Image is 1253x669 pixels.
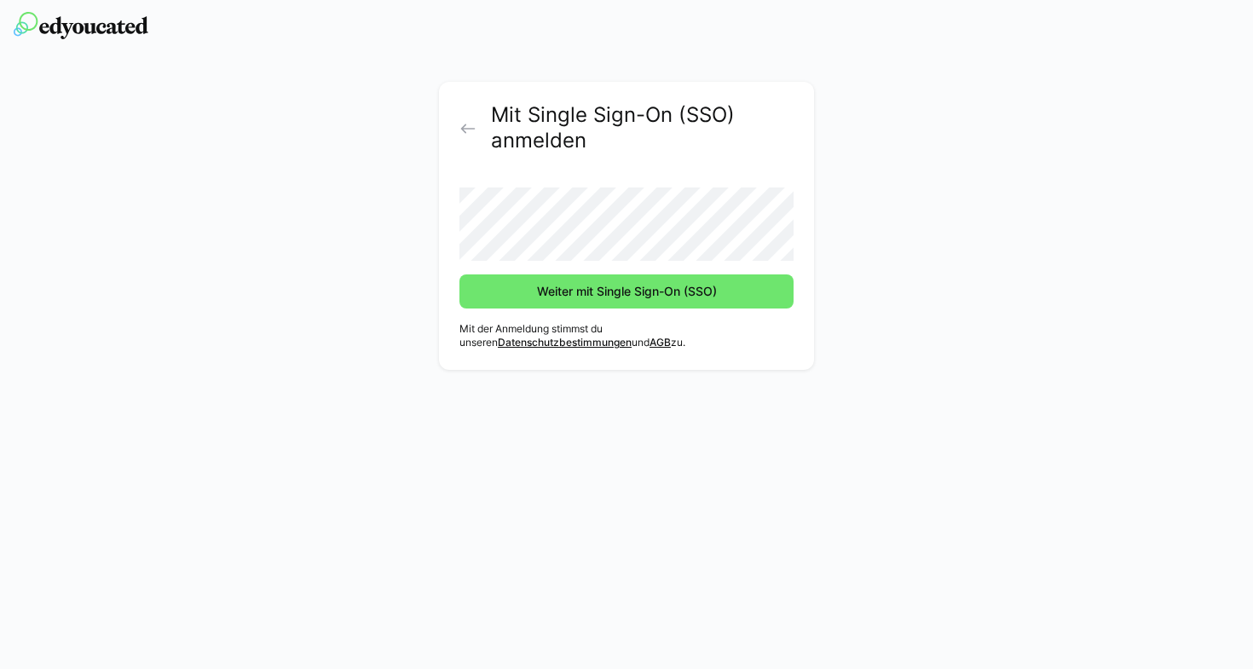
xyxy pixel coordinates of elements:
a: AGB [650,336,671,349]
p: Mit der Anmeldung stimmst du unseren und zu. [459,322,794,349]
button: Weiter mit Single Sign-On (SSO) [459,274,794,309]
h2: Mit Single Sign-On (SSO) anmelden [491,102,794,153]
img: edyoucated [14,12,148,39]
span: Weiter mit Single Sign-On (SSO) [534,283,719,300]
a: Datenschutzbestimmungen [498,336,632,349]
